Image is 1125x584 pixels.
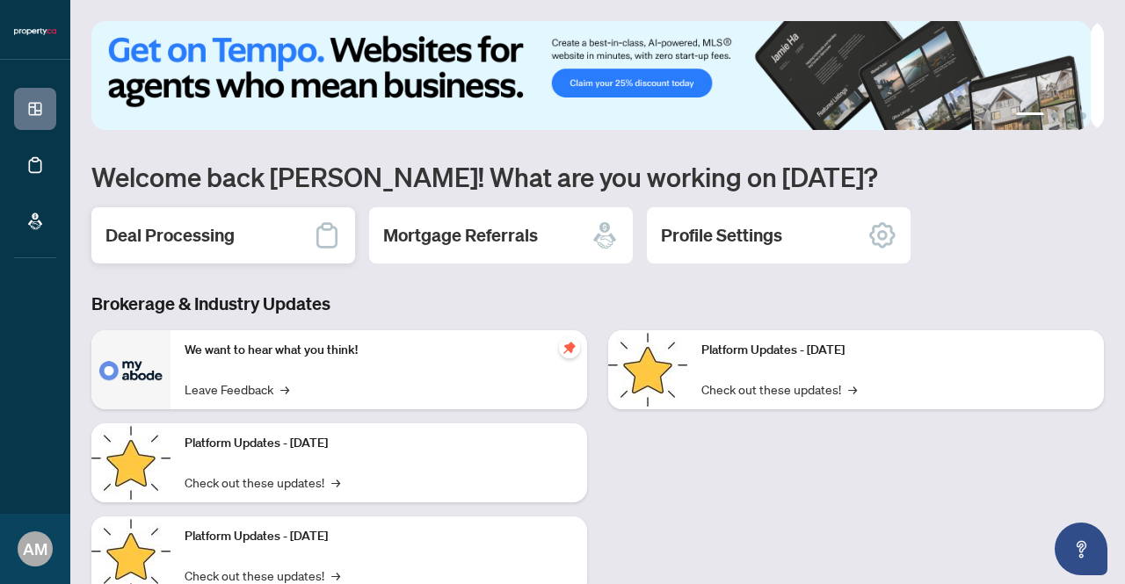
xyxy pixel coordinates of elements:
h2: Profile Settings [661,223,782,248]
img: We want to hear what you think! [91,330,171,409]
img: Slide 0 [91,21,1091,130]
span: → [848,379,857,399]
a: Check out these updates!→ [185,472,340,492]
p: Platform Updates - [DATE] [185,527,573,546]
p: Platform Updates - [DATE] [701,341,1090,360]
img: Platform Updates - June 23, 2025 [608,330,687,409]
button: 1 [1016,112,1044,119]
span: AM [23,537,47,561]
span: → [331,472,340,492]
h1: Welcome back [PERSON_NAME]! What are you working on [DATE]? [91,160,1104,193]
p: Platform Updates - [DATE] [185,434,573,453]
a: Check out these updates!→ [701,379,857,399]
span: → [280,379,289,399]
a: Leave Feedback→ [185,379,289,399]
span: pushpin [559,337,580,358]
img: logo [14,26,56,37]
button: 2 [1051,112,1058,119]
img: Platform Updates - September 16, 2025 [91,423,171,502]
h2: Mortgage Referrals [383,223,538,248]
h2: Deal Processing [105,223,235,248]
p: We want to hear what you think! [185,341,573,360]
button: 3 [1065,112,1072,119]
button: 4 [1079,112,1086,119]
h3: Brokerage & Industry Updates [91,292,1104,316]
button: Open asap [1055,523,1107,575]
